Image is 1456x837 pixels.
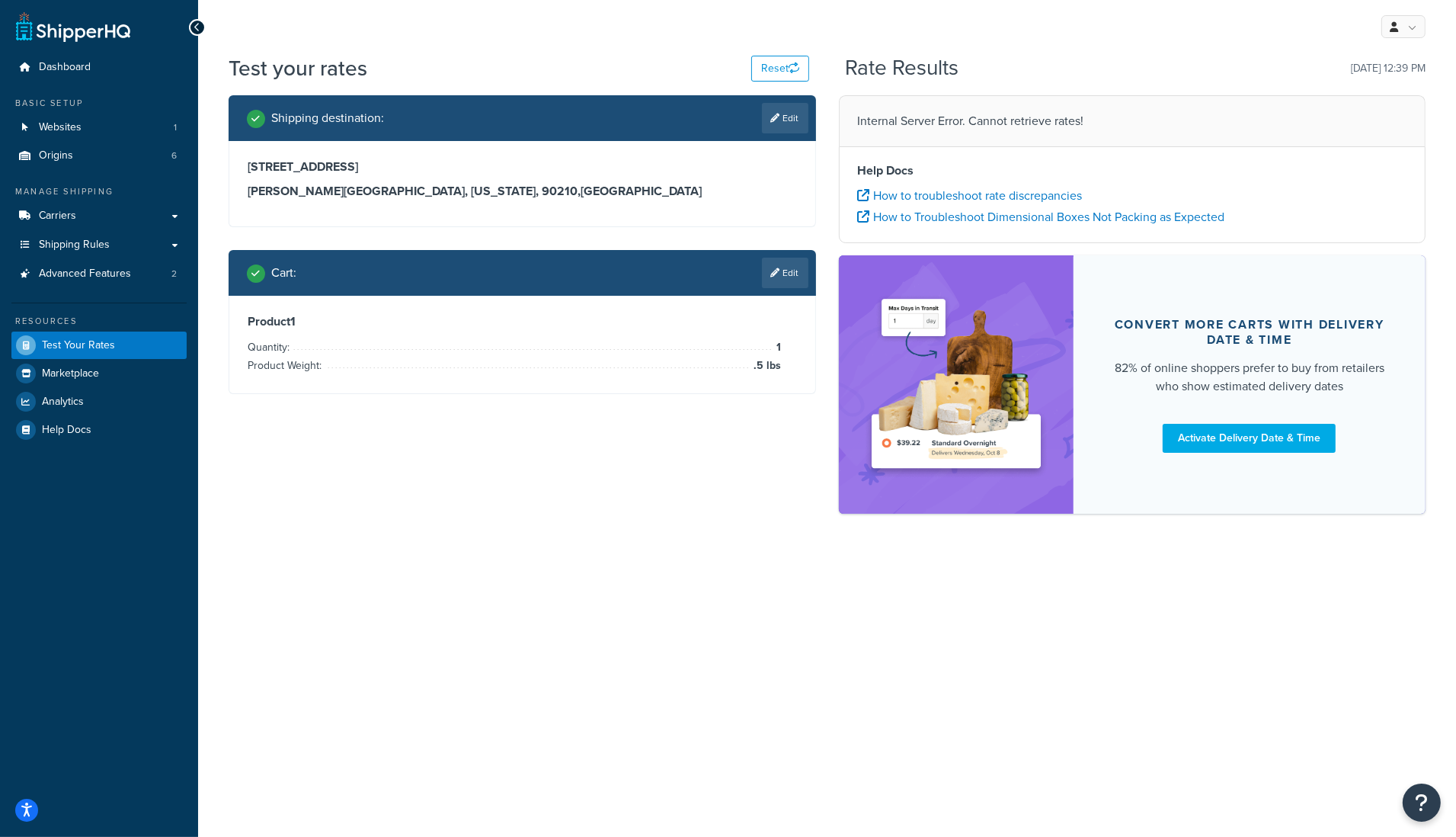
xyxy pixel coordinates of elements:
li: Websites [11,114,187,142]
p: Internal Server Error. Cannot retrieve rates! [858,111,1407,132]
span: Marketplace [42,367,99,380]
span: Analytics [42,396,84,409]
a: Dashboard [11,53,187,82]
img: feature-image-ddt-36eae7f7280da8017bfb280eaccd9c446f90b1fe08728e4019434db127062ab4.png [862,278,1051,491]
h3: [PERSON_NAME][GEOGRAPHIC_DATA], [US_STATE], 90210 , [GEOGRAPHIC_DATA] [248,184,797,199]
h2: Shipping destination : [271,111,384,125]
button: Reset [751,56,809,82]
a: Advanced Features2 [11,260,187,288]
div: Resources [11,315,187,328]
span: 1 [174,121,177,134]
span: Websites [39,121,82,134]
a: Help Docs [11,416,187,444]
span: Shipping Rules [39,239,110,252]
div: Manage Shipping [11,185,187,198]
span: .5 lbs [750,357,781,375]
a: Analytics [11,388,187,415]
span: 6 [171,149,177,162]
a: Edit [762,258,808,288]
a: Marketplace [11,360,187,387]
span: 1 [773,338,781,357]
h3: Product 1 [248,314,797,329]
span: Product Weight: [248,358,325,374]
a: Test Your Rates [11,332,187,359]
a: Websites1 [11,114,187,142]
button: Open Resource Center [1403,784,1441,822]
a: How to troubleshoot rate discrepancies [858,187,1083,204]
h3: [STREET_ADDRESS] [248,159,797,175]
div: Basic Setup [11,97,187,110]
a: How to Troubleshoot Dimensional Boxes Not Packing as Expected [858,208,1225,226]
span: Dashboard [39,61,91,74]
p: [DATE] 12:39 PM [1351,58,1426,79]
div: Convert more carts with delivery date & time [1110,317,1389,348]
a: Activate Delivery Date & Time [1163,424,1336,453]
li: Origins [11,142,187,170]
span: Advanced Features [39,268,131,281]
span: Help Docs [42,424,91,437]
h2: Cart : [271,266,296,280]
h4: Help Docs [858,162,1407,180]
span: Test Your Rates [42,339,115,352]
span: 2 [171,268,177,281]
li: Advanced Features [11,260,187,288]
a: Edit [762,103,808,133]
span: Origins [39,149,73,162]
a: Shipping Rules [11,231,187,259]
h2: Rate Results [845,56,958,80]
span: Quantity: [248,339,293,355]
a: Origins6 [11,142,187,170]
div: 82% of online shoppers prefer to buy from retailers who show estimated delivery dates [1110,359,1389,396]
h1: Test your rates [229,53,367,83]
a: Carriers [11,202,187,230]
span: Carriers [39,210,76,223]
